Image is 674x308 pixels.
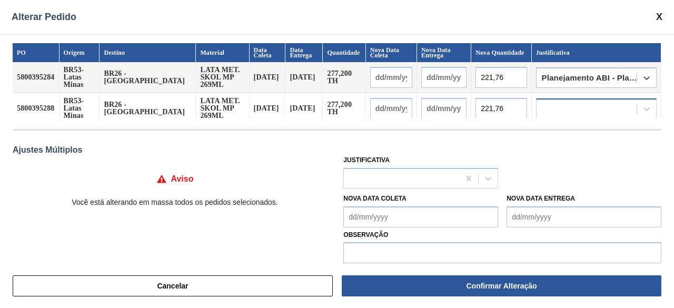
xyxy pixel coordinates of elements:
[100,62,196,93] td: BR26 - [GEOGRAPHIC_DATA]
[60,93,100,124] td: BR53-Latas Minas
[13,198,337,206] p: Você está alterando em massa todos os pedidos selecionados.
[196,43,249,62] th: Material
[13,275,333,296] button: Cancelar
[421,98,467,119] input: dd/mm/yyyy
[196,62,249,93] td: LATA MET. SKOL MP 269ML
[323,93,365,124] td: 277,200 TH
[323,43,365,62] th: Quantidade
[250,93,286,124] td: [DATE]
[343,195,407,202] label: Nova Data Coleta
[342,275,661,296] button: Confirmar Alteração
[250,62,286,93] td: [DATE]
[542,74,638,82] div: Planejamento ABI - Plano de produção
[417,43,471,62] th: Nova Data Entrega
[421,67,467,88] input: dd/mm/yyyy
[285,93,323,124] td: [DATE]
[196,93,249,124] td: LATA MET. SKOL MP 269ML
[471,43,531,62] th: Nova Quantidade
[507,206,661,227] input: dd/mm/yyyy
[13,145,661,155] div: Ajustes Múltiplos
[250,43,286,62] th: Data Coleta
[285,43,323,62] th: Data Entrega
[100,43,196,62] th: Destino
[323,62,365,93] td: 277,200 TH
[370,67,412,88] input: dd/mm/yyyy
[343,227,661,243] label: Observação
[370,98,412,119] input: dd/mm/yyyy
[366,43,417,62] th: Nova Data Coleta
[60,43,100,62] th: Origem
[285,62,323,93] td: [DATE]
[12,12,76,23] span: Alterar Pedido
[60,62,100,93] td: BR53-Latas Minas
[343,156,390,164] label: Justificativa
[100,93,196,124] td: BR26 - [GEOGRAPHIC_DATA]
[343,206,498,227] input: dd/mm/yyyy
[532,43,661,62] th: Justificativa
[13,62,60,93] td: 5800395284
[13,43,60,62] th: PO
[13,93,60,124] td: 5800395288
[171,174,194,184] h4: Aviso
[507,195,575,202] label: Nova Data Entrega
